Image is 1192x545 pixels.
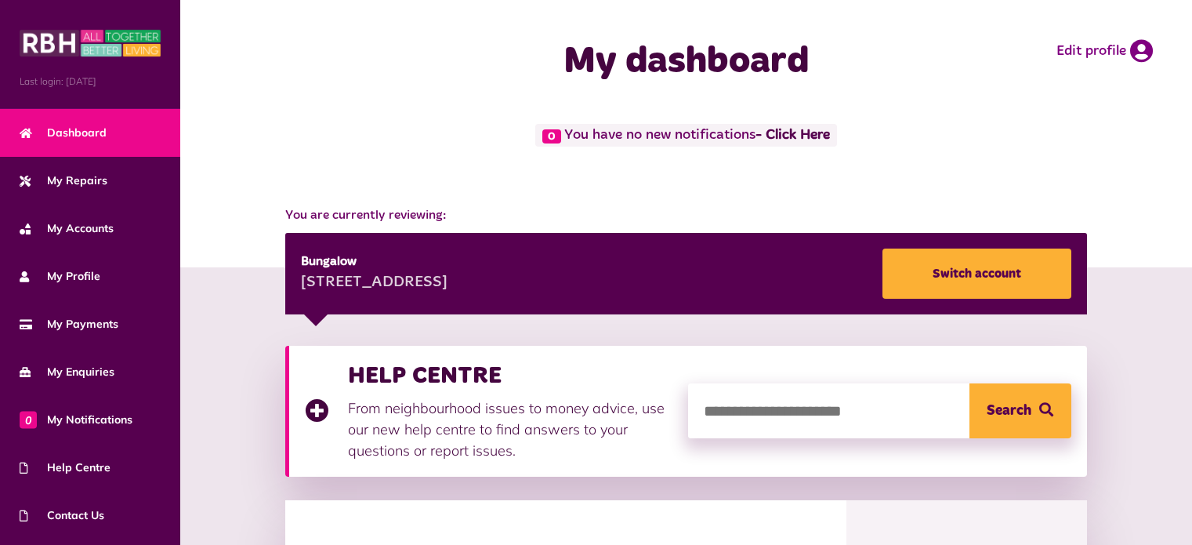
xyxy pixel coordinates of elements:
img: MyRBH [20,27,161,59]
a: - Click Here [755,129,830,143]
a: Switch account [882,249,1071,299]
h3: HELP CENTRE [348,362,672,390]
span: My Payments [20,316,118,332]
span: My Accounts [20,220,114,237]
p: From neighbourhood issues to money advice, use our new help centre to find answers to your questi... [348,398,672,461]
h1: My dashboard [449,39,924,85]
a: Edit profile [1056,39,1153,63]
span: Dashboard [20,125,107,141]
span: My Enquiries [20,364,114,380]
div: [STREET_ADDRESS] [301,271,447,295]
span: My Repairs [20,173,107,189]
span: 0 [542,129,561,144]
span: Search [987,383,1031,438]
span: My Notifications [20,412,132,428]
span: Contact Us [20,507,104,524]
div: Bungalow [301,253,447,271]
span: You have no new notifications [535,124,837,147]
span: 0 [20,411,37,428]
span: My Profile [20,268,100,285]
button: Search [969,383,1071,438]
span: Last login: [DATE] [20,74,161,89]
span: Help Centre [20,460,111,476]
span: You are currently reviewing: [285,206,1086,225]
